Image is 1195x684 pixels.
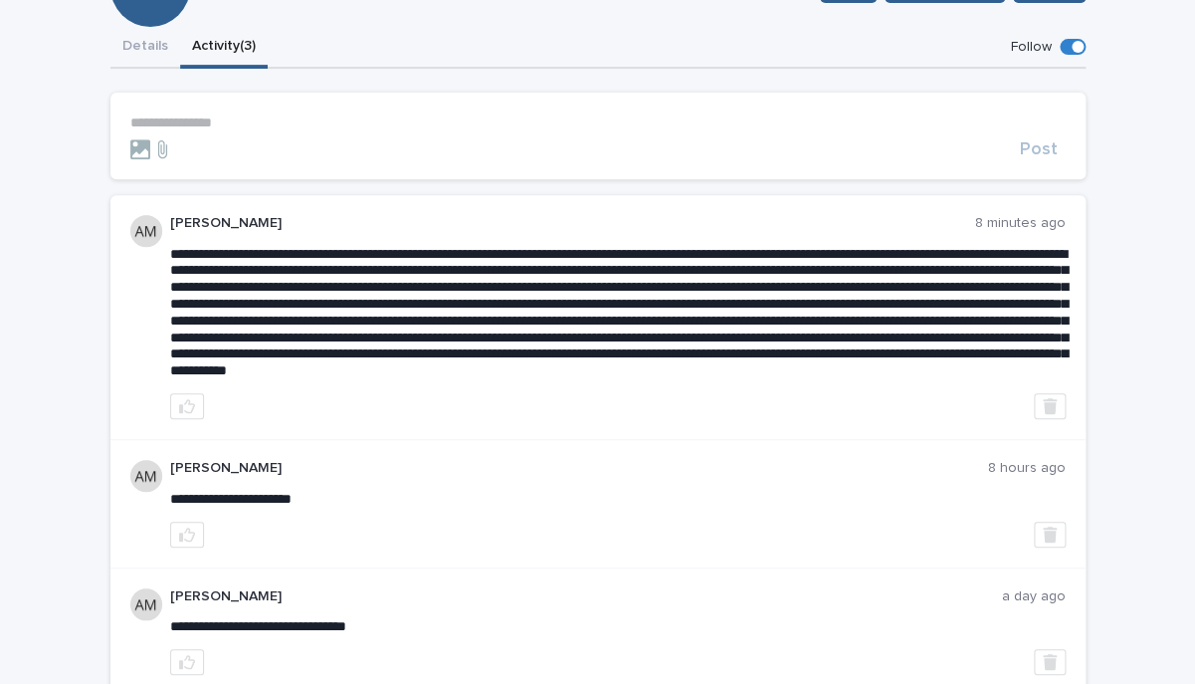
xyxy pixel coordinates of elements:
[170,588,1002,605] p: [PERSON_NAME]
[1034,522,1066,548] button: Delete post
[170,522,204,548] button: like this post
[1002,588,1066,605] p: a day ago
[1011,39,1052,56] p: Follow
[1034,649,1066,675] button: Delete post
[170,460,988,477] p: [PERSON_NAME]
[110,27,180,69] button: Details
[988,460,1066,477] p: 8 hours ago
[1020,140,1058,158] span: Post
[180,27,268,69] button: Activity (3)
[975,215,1066,232] p: 8 minutes ago
[1012,140,1066,158] button: Post
[170,215,975,232] p: [PERSON_NAME]
[170,393,204,419] button: like this post
[1034,393,1066,419] button: Delete post
[170,649,204,675] button: like this post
